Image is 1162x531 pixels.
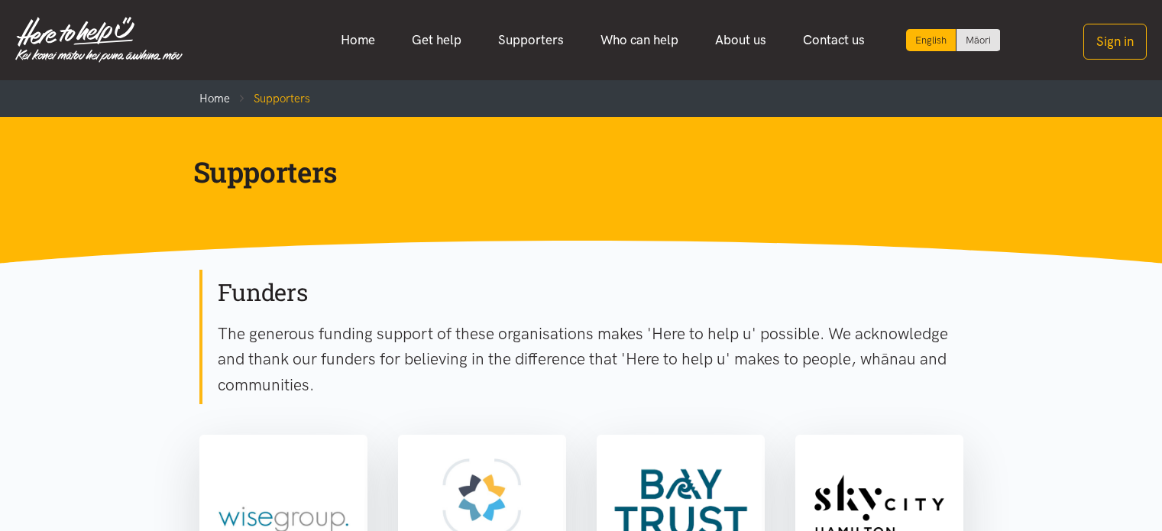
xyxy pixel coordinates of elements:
[218,321,963,398] p: The generous funding support of these organisations makes 'Here to help u' possible. We acknowled...
[1083,24,1147,60] button: Sign in
[480,24,582,57] a: Supporters
[193,154,945,190] h1: Supporters
[582,24,697,57] a: Who can help
[956,29,1000,51] a: Switch to Te Reo Māori
[230,89,310,108] li: Supporters
[218,277,963,309] h2: Funders
[785,24,883,57] a: Contact us
[15,17,183,63] img: Home
[322,24,393,57] a: Home
[199,92,230,105] a: Home
[906,29,956,51] div: Current language
[697,24,785,57] a: About us
[393,24,480,57] a: Get help
[906,29,1001,51] div: Language toggle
